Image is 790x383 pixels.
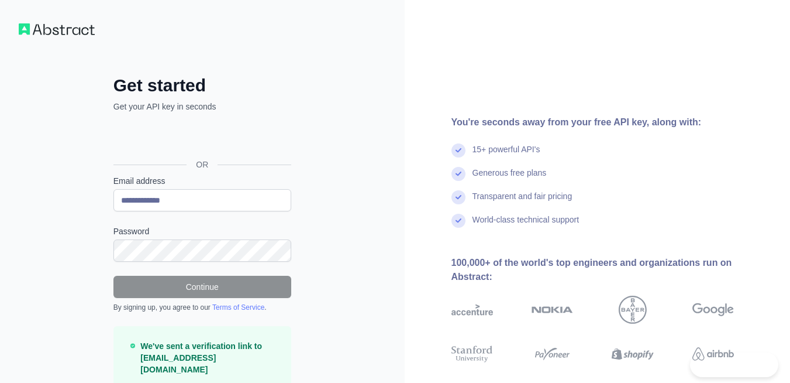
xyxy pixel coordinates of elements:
[19,23,95,35] img: Workflow
[108,125,295,151] iframe: Sign in with Google Button
[472,167,547,190] div: Generous free plans
[451,167,465,181] img: check mark
[472,143,540,167] div: 15+ powerful API's
[113,175,291,187] label: Email address
[113,303,291,312] div: By signing up, you agree to our .
[187,159,218,170] span: OR
[451,296,493,324] img: accenture
[532,344,573,365] img: payoneer
[619,296,647,324] img: bayer
[113,225,291,237] label: Password
[451,190,465,204] img: check mark
[532,296,573,324] img: nokia
[140,341,262,374] strong: We've sent a verification link to [EMAIL_ADDRESS][DOMAIN_NAME]
[472,190,572,214] div: Transparent and fair pricing
[692,344,734,365] img: airbnb
[212,303,264,312] a: Terms of Service
[451,256,772,284] div: 100,000+ of the world's top engineers and organizations run on Abstract:
[451,143,465,158] img: check mark
[692,296,734,324] img: google
[612,344,653,365] img: shopify
[113,75,291,96] h2: Get started
[451,115,772,129] div: You're seconds away from your free API key, along with:
[113,276,291,298] button: Continue
[472,214,579,237] div: World-class technical support
[113,101,291,112] p: Get your API key in seconds
[451,214,465,228] img: check mark
[451,344,493,365] img: stanford university
[690,353,778,377] iframe: Toggle Customer Support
